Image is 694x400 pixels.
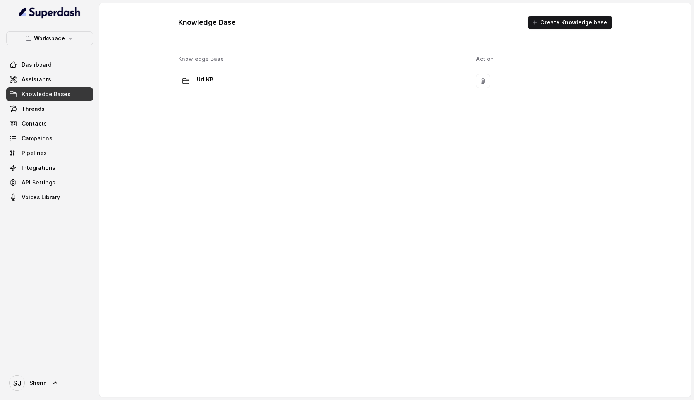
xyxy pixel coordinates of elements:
span: Assistants [22,76,51,83]
h1: Knowledge Base [178,16,236,29]
a: Campaigns [6,131,93,145]
a: Knowledge Bases [6,87,93,101]
a: Contacts [6,117,93,131]
a: API Settings [6,176,93,190]
img: light.svg [19,6,81,19]
a: Dashboard [6,58,93,72]
span: Knowledge Bases [22,90,70,98]
text: SJ [13,379,21,387]
button: Workspace [6,31,93,45]
span: API Settings [22,179,55,186]
span: Campaigns [22,134,52,142]
span: Sherin [29,379,47,387]
span: Contacts [22,120,47,128]
span: Dashboard [22,61,52,69]
span: Voices Library [22,193,60,201]
a: Pipelines [6,146,93,160]
th: Knowledge Base [175,51,470,67]
p: Workspace [34,34,65,43]
a: Assistants [6,72,93,86]
th: Action [470,51,615,67]
button: Create Knowledge base [528,16,612,29]
span: Pipelines [22,149,47,157]
span: Threads [22,105,45,113]
p: Url KB [197,73,213,86]
a: Voices Library [6,190,93,204]
span: Integrations [22,164,55,172]
a: Sherin [6,372,93,394]
a: Threads [6,102,93,116]
a: Integrations [6,161,93,175]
